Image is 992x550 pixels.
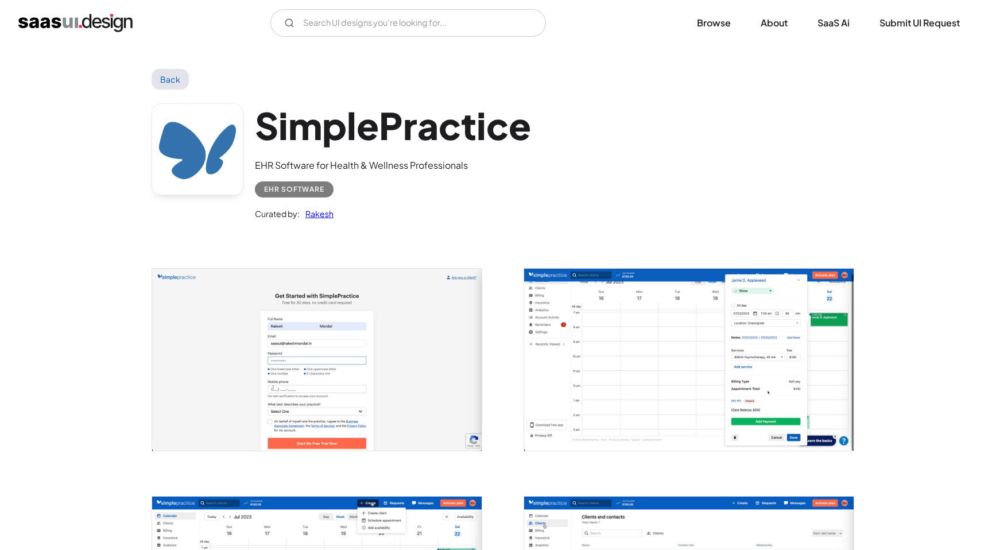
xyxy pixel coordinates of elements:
[270,9,546,37] form: Email Form
[152,269,482,451] a: open lightbox
[804,10,863,36] a: SaaS Ai
[264,183,324,196] div: EHR Software
[255,103,531,148] h1: SimplePractice
[866,10,974,36] a: Submit UI Request
[255,207,300,220] div: Curated by:
[747,10,801,36] a: About
[255,158,531,172] div: EHR Software for Health & Wellness Professionals
[270,9,546,37] input: Search UI designs you're looking for...
[18,14,133,32] a: home
[524,269,854,451] img: 64cf8bb462f87a603343e167_SimplePractice%20-%20EHR%20Software%20for%20Health%20%26%20Wellness%20Pr...
[524,269,854,451] a: open lightbox
[300,207,334,220] a: Rakesh
[152,69,189,90] a: Back
[152,269,482,451] img: 64cf8bb3d3768d39b7372c73_SimplePractice%20-%20EHR%20Software%20for%20Health%20%26%20Wellness%20Pr...
[683,10,745,36] a: Browse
